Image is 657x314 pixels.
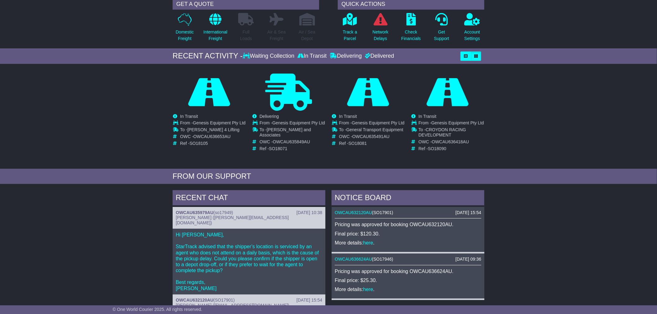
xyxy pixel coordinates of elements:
[419,120,484,127] td: From -
[352,120,405,125] span: Genesis Equipment Pty Ltd
[346,127,403,132] span: General Transport Equipment
[296,53,328,60] div: In Transit
[176,298,213,303] a: OWCAU632120AU
[335,222,481,227] p: Pricing was approved for booking OWCAU632120AU.
[260,139,325,146] td: OWC -
[273,139,310,144] span: OWCAU635849AU
[431,120,484,125] span: Genesis Equipment Pty Ltd
[363,287,373,292] a: here
[260,114,279,119] span: Delivering
[339,127,405,134] td: To -
[180,141,246,146] td: Ref -
[272,120,325,125] span: Genesis Equipment Pty Ltd
[176,298,322,303] div: ( )
[243,53,296,60] div: Waiting Collection
[260,120,325,127] td: From -
[332,190,484,207] div: NOTICE BOARD
[260,127,325,139] td: To -
[342,13,357,45] a: Track aParcel
[335,231,481,237] p: Final price: $120.30.
[352,134,390,139] span: OWCAU635491AU
[339,134,405,141] td: OWC -
[180,127,246,134] td: To -
[335,240,481,246] p: More details: .
[203,29,227,42] p: International Freight
[238,29,254,42] p: Full Loads
[175,13,194,45] a: DomesticFreight
[260,146,325,151] td: Ref -
[187,127,239,132] span: [PERSON_NAME] 4 Lifting
[267,29,286,42] p: Air & Sea Freight
[339,120,405,127] td: From -
[434,29,449,42] p: Get Support
[176,210,213,215] a: OWCAU635979AU
[113,307,202,312] span: © One World Courier 2025. All rights reserved.
[215,298,233,303] span: SO17901
[339,141,405,146] td: Ref -
[260,127,311,137] span: [PERSON_NAME] and Associates
[335,277,481,283] p: Final price: $25.30.
[176,303,289,308] span: [PERSON_NAME] ([EMAIL_ADDRESS][DOMAIN_NAME])
[374,257,392,262] span: SO17946
[176,210,322,215] div: ( )
[419,139,484,146] td: OWC -
[335,286,481,292] p: More details: .
[193,134,231,139] span: OWCAU636653AU
[455,210,481,215] div: [DATE] 15:54
[297,298,322,303] div: [DATE] 15:54
[419,114,437,119] span: In Transit
[464,13,481,45] a: AccountSettings
[401,13,421,45] a: CheckFinancials
[189,141,208,146] span: SO18105
[335,268,481,274] p: Pricing was approved for booking OWCAU636624AU.
[203,13,228,45] a: InternationalFreight
[335,210,481,215] div: ( )
[193,120,246,125] span: Genesis Equipment Pty Ltd
[434,13,450,45] a: GetSupport
[419,127,484,139] td: To -
[363,240,373,245] a: here
[297,210,322,215] div: [DATE] 10:38
[176,232,322,291] p: Hi [PERSON_NAME], StarTrack advised that the shipper’s location is serviced by an agent who does ...
[328,53,363,60] div: Delivering
[363,53,394,60] div: Delivered
[464,29,480,42] p: Account Settings
[343,29,357,42] p: Track a Parcel
[180,114,198,119] span: In Transit
[335,210,372,215] a: OWCAU632120AU
[176,215,289,225] span: [PERSON_NAME] ([PERSON_NAME][EMAIL_ADDRESS][DOMAIN_NAME])
[428,146,446,151] span: SO18090
[419,127,466,137] span: CROYDON RACING DEVELOPMENT
[173,190,325,207] div: RECENT CHAT
[373,29,388,42] p: Network Delays
[299,29,315,42] p: Air / Sea Depot
[180,120,246,127] td: From -
[372,13,389,45] a: NetworkDelays
[432,139,469,144] span: OWCAU636418AU
[180,134,246,141] td: OWC -
[374,210,392,215] span: SO17901
[215,210,232,215] span: so17949
[455,257,481,262] div: [DATE] 09:36
[339,114,357,119] span: In Transit
[335,257,372,262] a: OWCAU636624AU
[269,146,287,151] span: SO18071
[419,146,484,151] td: Ref -
[401,29,421,42] p: Check Financials
[335,257,481,262] div: ( )
[348,141,367,146] span: SO18081
[173,52,243,61] div: RECENT ACTIVITY -
[176,29,194,42] p: Domestic Freight
[173,172,484,181] div: FROM OUR SUPPORT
